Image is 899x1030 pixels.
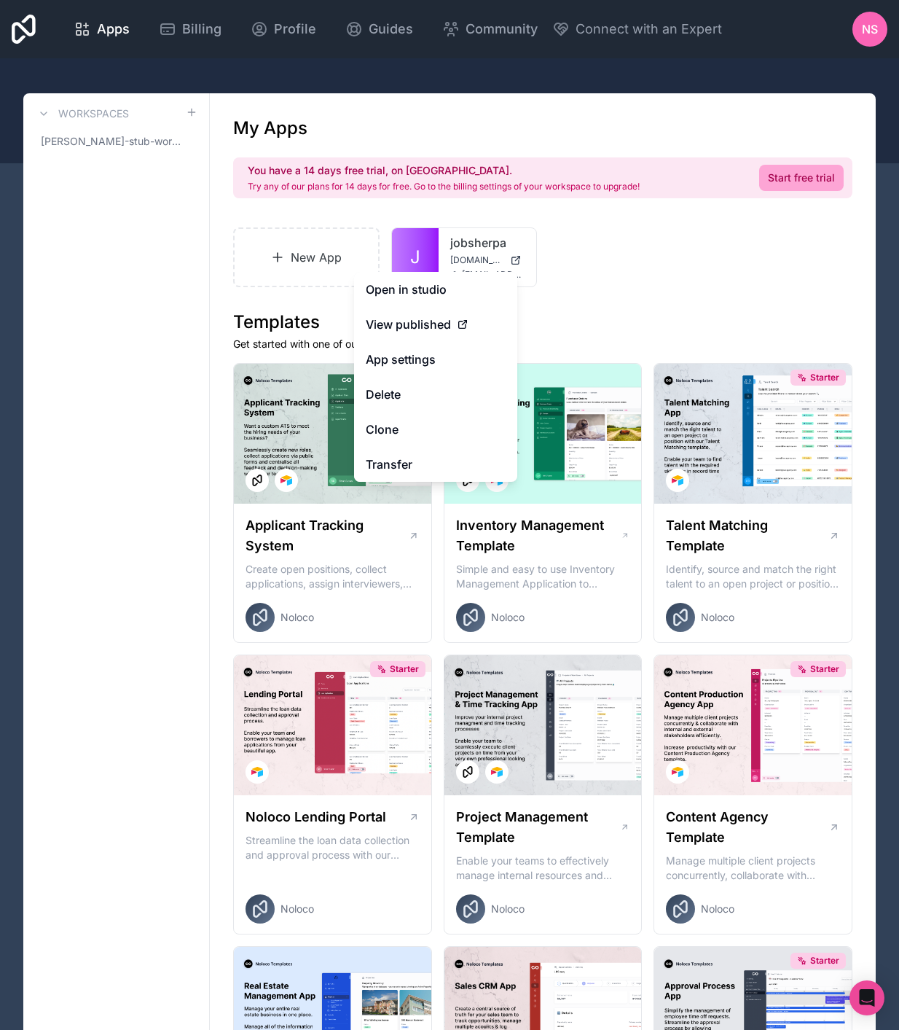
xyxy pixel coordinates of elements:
[35,128,197,155] a: [PERSON_NAME]-stub-workspace
[701,902,734,916] span: Noloco
[354,272,517,307] a: Open in studio
[280,902,314,916] span: Noloco
[491,902,525,916] span: Noloco
[666,807,828,848] h1: Content Agency Template
[41,134,186,149] span: [PERSON_NAME]-stub-workspace
[354,377,517,412] button: Delete
[354,342,517,377] a: App settings
[280,475,292,486] img: Airtable Logo
[450,254,505,266] span: [DOMAIN_NAME]
[491,610,525,625] span: Noloco
[701,610,734,625] span: Noloco
[274,19,316,39] span: Profile
[147,13,233,45] a: Billing
[354,447,517,482] a: Transfer
[410,246,420,269] span: J
[666,854,840,883] p: Manage multiple client projects concurrently, collaborate with internal and external stakeholders...
[58,106,129,121] h3: Workspaces
[810,955,839,967] span: Starter
[456,807,620,848] h1: Project Management Template
[456,562,630,591] p: Simple and easy to use Inventory Management Application to manage your stock, orders and Manufact...
[369,19,413,39] span: Guides
[576,19,722,39] span: Connect with an Expert
[354,307,517,342] a: View published
[366,316,451,333] span: View published
[491,766,503,778] img: Airtable Logo
[97,19,130,39] span: Apps
[233,311,852,334] h1: Templates
[248,163,640,178] h2: You have a 14 days free trial, on [GEOGRAPHIC_DATA].
[456,854,630,883] p: Enable your teams to effectively manage internal resources and execute client projects on time.
[666,515,828,556] h1: Talent Matching Template
[182,19,221,39] span: Billing
[246,562,420,591] p: Create open positions, collect applications, assign interviewers, centralise candidate feedback a...
[810,663,839,675] span: Starter
[759,165,844,191] a: Start free trial
[246,515,408,556] h1: Applicant Tracking System
[462,269,525,281] span: [EMAIL_ADDRESS][DOMAIN_NAME]
[431,13,549,45] a: Community
[233,117,307,140] h1: My Apps
[251,766,263,778] img: Airtable Logo
[392,228,439,286] a: J
[62,13,141,45] a: Apps
[248,181,640,192] p: Try any of our plans for 14 days for free. Go to the billing settings of your workspace to upgrade!
[810,372,839,383] span: Starter
[672,475,683,486] img: Airtable Logo
[450,234,525,251] a: jobsherpa
[849,980,884,1015] div: Open Intercom Messenger
[246,833,420,862] p: Streamline the loan data collection and approval process with our Lending Portal template.
[466,19,538,39] span: Community
[672,766,683,778] img: Airtable Logo
[239,13,328,45] a: Profile
[354,412,517,447] a: Clone
[246,807,386,827] h1: Noloco Lending Portal
[390,663,419,675] span: Starter
[35,105,129,122] a: Workspaces
[280,610,314,625] span: Noloco
[450,254,525,266] a: [DOMAIN_NAME]
[334,13,425,45] a: Guides
[456,515,621,556] h1: Inventory Management Template
[552,19,722,39] button: Connect with an Expert
[666,562,840,591] p: Identify, source and match the right talent to an open project or position with our Talent Matchi...
[862,20,878,38] span: NS
[233,227,380,287] a: New App
[233,337,852,351] p: Get started with one of our ready-made templates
